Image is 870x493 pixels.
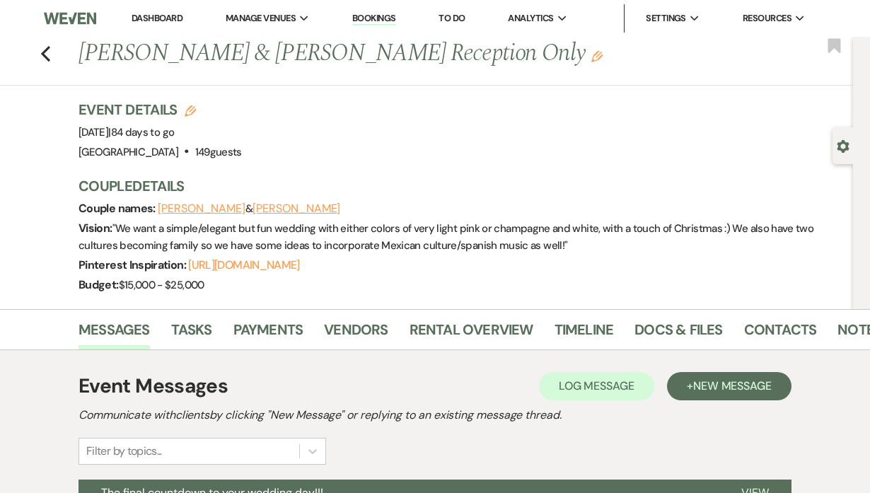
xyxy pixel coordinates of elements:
span: Settings [646,11,686,25]
span: Couple names: [79,201,158,216]
a: Bookings [352,12,396,25]
img: Weven Logo [44,4,96,33]
span: Manage Venues [226,11,296,25]
a: Timeline [555,318,614,349]
a: Rental Overview [410,318,533,349]
h1: [PERSON_NAME] & [PERSON_NAME] Reception Only [79,37,692,71]
button: [PERSON_NAME] [158,203,245,214]
a: Vendors [324,318,388,349]
span: $15,000 - $25,000 [119,278,204,292]
span: New Message [693,378,772,393]
span: Resources [743,11,791,25]
a: Messages [79,318,150,349]
h3: Event Details [79,100,242,120]
a: To Do [439,12,465,24]
button: +New Message [667,372,791,400]
button: Edit [591,50,603,62]
a: Contacts [744,318,817,349]
span: " We want a simple/elegant but fun wedding with either colors of very light pink or champagne and... [79,221,813,253]
a: [URL][DOMAIN_NAME] [188,257,299,272]
span: Vision: [79,221,112,236]
button: [PERSON_NAME] [253,203,340,214]
h3: Couple Details [79,176,839,196]
span: [DATE] [79,125,174,139]
span: [GEOGRAPHIC_DATA] [79,145,178,159]
span: | [108,125,174,139]
h1: Event Messages [79,371,228,401]
span: Pinterest Inspiration: [79,257,188,272]
span: & [158,202,340,216]
span: 84 days to go [111,125,175,139]
a: Dashboard [132,12,182,24]
button: Open lead details [837,139,849,152]
span: Analytics [508,11,553,25]
a: Docs & Files [634,318,722,349]
a: Tasks [171,318,212,349]
a: Payments [233,318,303,349]
span: 149 guests [195,145,242,159]
div: Filter by topics... [86,443,162,460]
span: Budget: [79,277,119,292]
button: Log Message [539,372,654,400]
h2: Communicate with clients by clicking "New Message" or replying to an existing message thread. [79,407,791,424]
span: Log Message [559,378,634,393]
